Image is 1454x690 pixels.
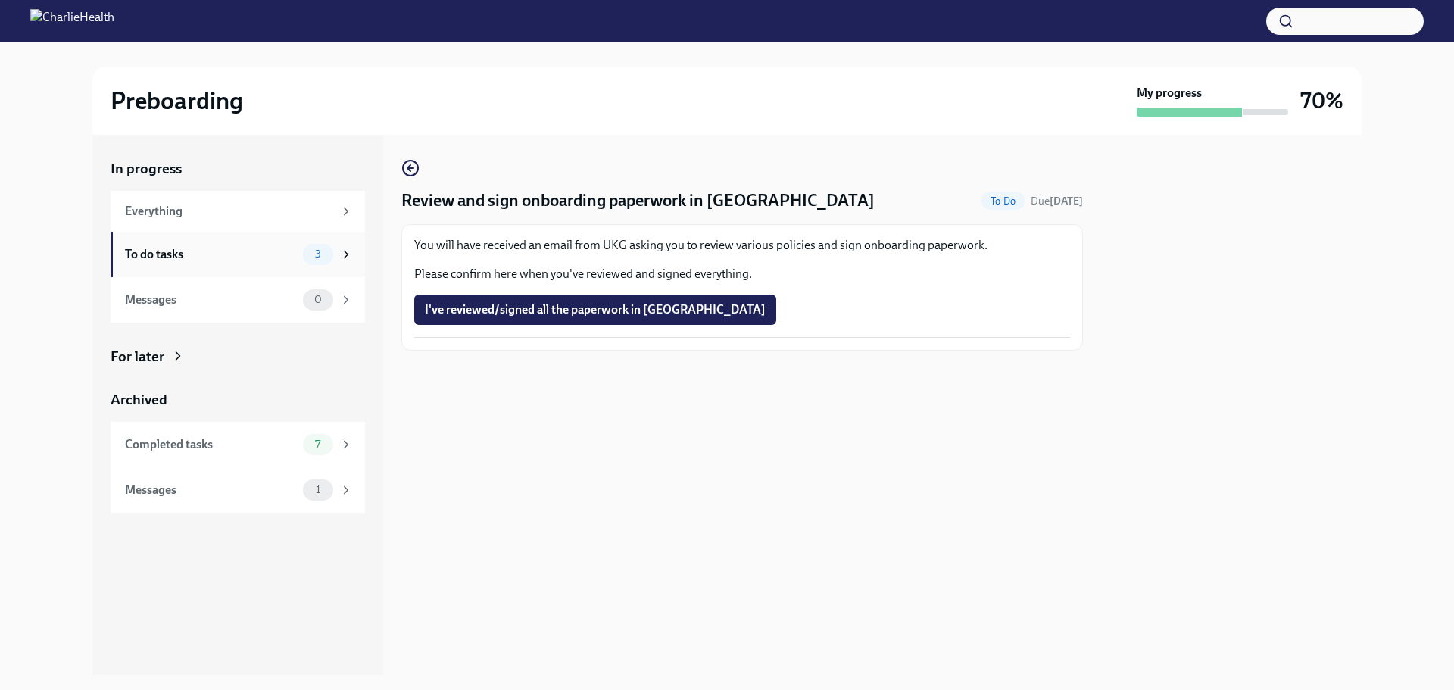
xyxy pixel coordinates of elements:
[1300,87,1343,114] h3: 70%
[111,232,365,277] a: To do tasks3
[981,195,1025,207] span: To Do
[111,159,365,179] a: In progress
[125,246,297,263] div: To do tasks
[414,295,776,325] button: I've reviewed/signed all the paperwork in [GEOGRAPHIC_DATA]
[425,302,766,317] span: I've reviewed/signed all the paperwork in [GEOGRAPHIC_DATA]
[111,191,365,232] a: Everything
[1137,85,1202,101] strong: My progress
[125,292,297,308] div: Messages
[1050,195,1083,208] strong: [DATE]
[306,248,330,260] span: 3
[125,436,297,453] div: Completed tasks
[111,277,365,323] a: Messages0
[125,482,297,498] div: Messages
[111,390,365,410] a: Archived
[30,9,114,33] img: CharlieHealth
[111,86,243,116] h2: Preboarding
[111,422,365,467] a: Completed tasks7
[306,439,329,450] span: 7
[401,189,875,212] h4: Review and sign onboarding paperwork in [GEOGRAPHIC_DATA]
[1031,194,1083,208] span: October 10th, 2025 08:00
[414,266,1070,283] p: Please confirm here when you've reviewed and signed everything.
[111,347,365,367] a: For later
[111,467,365,513] a: Messages1
[414,237,1070,254] p: You will have received an email from UKG asking you to review various policies and sign onboardin...
[111,347,164,367] div: For later
[125,203,333,220] div: Everything
[1031,195,1083,208] span: Due
[305,294,331,305] span: 0
[307,484,329,495] span: 1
